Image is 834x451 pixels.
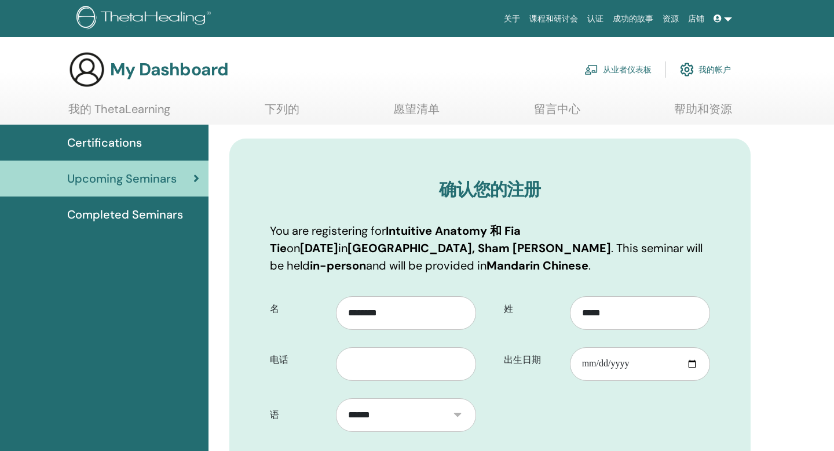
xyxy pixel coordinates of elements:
label: 电话 [261,349,336,371]
a: 关于 [499,8,525,30]
a: 成功的故事 [608,8,658,30]
h3: 确认您的注册 [270,179,710,200]
span: Upcoming Seminars [67,170,177,187]
img: generic-user-icon.jpg [68,51,105,88]
b: [DATE] [300,241,338,256]
a: 我的 ThetaLearning [68,102,170,125]
img: cog.svg [680,60,694,79]
a: 愿望清单 [393,102,440,125]
label: 语 [261,404,336,426]
a: 从业者仪表板 [584,57,652,82]
b: Mandarin Chinese [487,258,588,273]
span: Completed Seminars [67,206,183,223]
label: 名 [261,298,336,320]
img: logo.png [76,6,215,32]
a: 下列的 [265,102,299,125]
a: 认证 [583,8,608,30]
a: 店铺 [683,8,709,30]
label: 出生日期 [495,349,570,371]
a: 留言中心 [534,102,580,125]
b: [GEOGRAPHIC_DATA], Sham [PERSON_NAME] [348,241,611,256]
a: 资源 [658,8,683,30]
a: 我的帐户 [680,57,731,82]
label: 姓 [495,298,570,320]
img: chalkboard-teacher.svg [584,64,598,75]
h3: My Dashboard [110,59,228,80]
a: 课程和研讨会 [525,8,583,30]
b: Intuitive Anatomy 和 Fia Tie [270,223,521,256]
span: Certifications [67,134,142,151]
b: in-person [310,258,366,273]
a: 帮助和资源 [674,102,732,125]
p: You are registering for on in . This seminar will be held and will be provided in . [270,222,710,274]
